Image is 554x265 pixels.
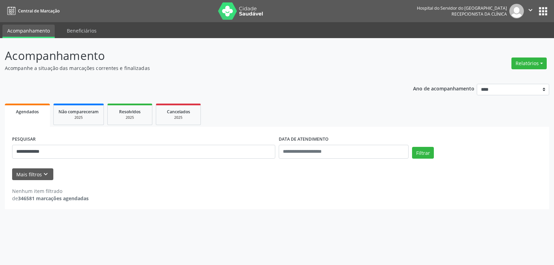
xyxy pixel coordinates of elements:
button: Filtrar [412,147,434,159]
span: Agendados [16,109,39,115]
img: img [509,4,524,18]
i:  [527,6,534,14]
div: 2025 [113,115,147,120]
a: Central de Marcação [5,5,60,17]
span: Resolvidos [119,109,141,115]
a: Acompanhamento [2,25,55,38]
a: Beneficiários [62,25,101,37]
label: DATA DE ATENDIMENTO [279,134,329,145]
span: Não compareceram [59,109,99,115]
button: apps [537,5,549,17]
p: Ano de acompanhamento [413,84,474,92]
p: Acompanhamento [5,47,386,64]
div: Hospital do Servidor do [GEOGRAPHIC_DATA] [417,5,507,11]
div: de [12,195,89,202]
div: 2025 [59,115,99,120]
i: keyboard_arrow_down [42,170,50,178]
label: PESQUISAR [12,134,36,145]
p: Acompanhe a situação das marcações correntes e finalizadas [5,64,386,72]
button:  [524,4,537,18]
button: Relatórios [511,58,547,69]
button: Mais filtroskeyboard_arrow_down [12,168,53,180]
div: Nenhum item filtrado [12,187,89,195]
div: 2025 [161,115,196,120]
span: Recepcionista da clínica [452,11,507,17]
span: Cancelados [167,109,190,115]
span: Central de Marcação [18,8,60,14]
strong: 346581 marcações agendadas [18,195,89,202]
